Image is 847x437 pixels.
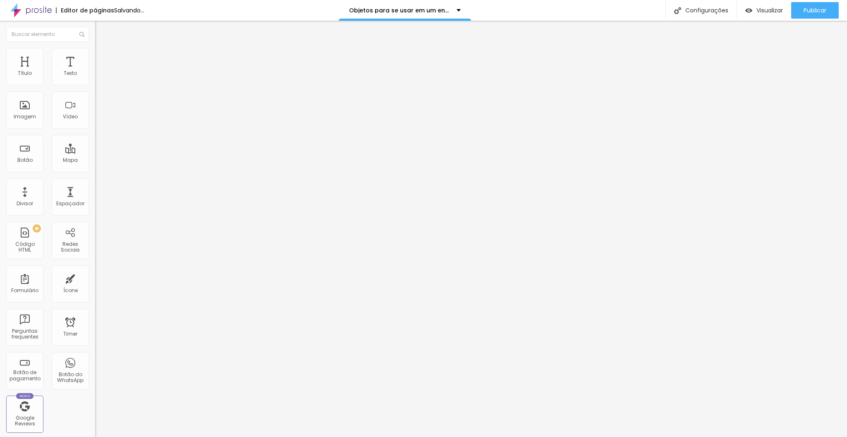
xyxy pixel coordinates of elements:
div: Timer [63,331,77,337]
div: Título [18,70,32,76]
img: Icone [674,7,681,14]
img: Icone [79,32,84,37]
div: Botão de pagamento [8,370,41,382]
div: Ícone [63,288,78,293]
div: Botão do WhatsApp [54,372,86,384]
div: Salvando... [114,7,144,13]
div: Vídeo [63,114,78,120]
div: Redes Sociais [54,241,86,253]
p: Objetos para se usar em um ensaio corporativo [349,7,450,13]
div: Google Reviews [8,415,41,427]
button: Publicar [791,2,839,19]
div: Imagem [14,114,36,120]
div: Novo [16,393,34,399]
span: Publicar [804,7,826,14]
div: Perguntas frequentes [8,328,41,340]
iframe: Editor [95,21,847,437]
div: Editor de páginas [56,7,114,13]
div: Código HTML [8,241,41,253]
div: Botão [17,157,33,163]
button: Visualizar [737,2,791,19]
div: Mapa [63,157,78,163]
div: Formulário [11,288,38,293]
input: Buscar elemento [6,27,89,42]
img: view-1.svg [745,7,752,14]
div: Divisor [17,201,33,206]
div: Espaçador [56,201,84,206]
span: Visualizar [756,7,783,14]
div: Texto [64,70,77,76]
